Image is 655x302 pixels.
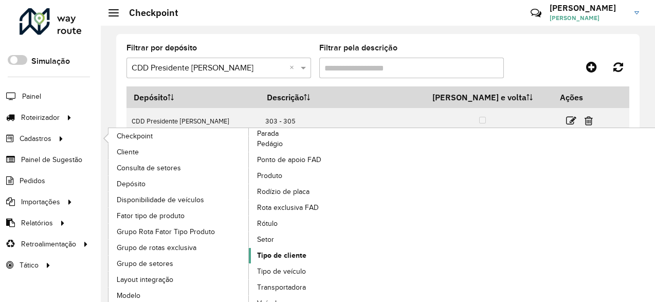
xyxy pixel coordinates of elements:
th: [PERSON_NAME] e volta [412,86,553,108]
a: Consulta de setores [108,160,249,175]
a: Rótulo [249,216,390,232]
a: Rota exclusiva FAD [249,200,390,216]
a: Transportadora [249,280,390,295]
a: Rodízio de placa [249,184,390,200]
span: Cliente [117,147,139,157]
span: Grupo de setores [117,258,173,269]
span: Parada [257,128,279,139]
a: Depósito [108,176,249,191]
span: Pedidos [20,175,45,186]
a: Contato Rápido [525,2,547,24]
a: Tipo de veículo [249,264,390,279]
span: Rótulo [257,218,278,229]
span: Fator tipo de produto [117,210,185,221]
span: [PERSON_NAME] [550,13,627,23]
h3: [PERSON_NAME] [550,3,627,13]
a: Editar [566,114,576,128]
a: Grupo de rotas exclusiva [108,240,249,255]
span: Clear all [289,62,298,74]
th: Ações [553,86,614,108]
span: Grupo de rotas exclusiva [117,242,196,253]
span: Grupo Rota Fator Tipo Produto [117,226,215,237]
span: Retroalimentação [21,239,76,250]
td: 303 - 305 [260,108,412,134]
span: Painel [22,91,41,102]
a: Produto [249,168,390,184]
th: Descrição [260,86,412,108]
span: Painel de Sugestão [21,154,82,165]
a: Setor [249,232,390,247]
a: Grupo Rota Fator Tipo Produto [108,224,249,239]
label: Filtrar pela descrição [319,42,397,54]
span: Transportadora [257,282,306,293]
span: Relatórios [21,218,53,228]
a: Fator tipo de produto [108,208,249,223]
span: Importações [21,197,60,207]
h2: Checkpoint [119,7,178,19]
label: Simulação [31,55,70,67]
span: Consulta de setores [117,163,181,173]
span: Checkpoint [117,131,153,141]
a: Disponibilidade de veículos [108,192,249,207]
span: Rota exclusiva FAD [257,202,319,213]
a: Ponto de apoio FAD [249,152,390,168]
span: Layout integração [117,274,173,285]
a: Pedágio [249,136,390,152]
span: Setor [257,234,274,245]
span: Disponibilidade de veículos [117,194,204,205]
td: CDD Presidente [PERSON_NAME] [126,108,260,134]
a: Cliente [108,144,249,159]
a: Layout integração [108,272,249,287]
span: Roteirizador [21,112,60,123]
span: Tipo de cliente [257,250,306,261]
label: Filtrar por depósito [126,42,197,54]
span: Pedágio [257,138,283,149]
span: Produto [257,170,282,181]
a: Checkpoint [108,128,249,144]
span: Tático [20,260,39,271]
span: Depósito [117,179,145,189]
span: Tipo de veículo [257,266,306,277]
a: Tipo de cliente [249,248,390,263]
span: Rodízio de placa [257,186,310,197]
th: Depósito [126,86,260,108]
span: Modelo [117,290,140,301]
a: Grupo de setores [108,256,249,271]
a: Excluir [585,114,593,128]
span: Ponto de apoio FAD [257,154,321,165]
span: Cadastros [20,133,51,144]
